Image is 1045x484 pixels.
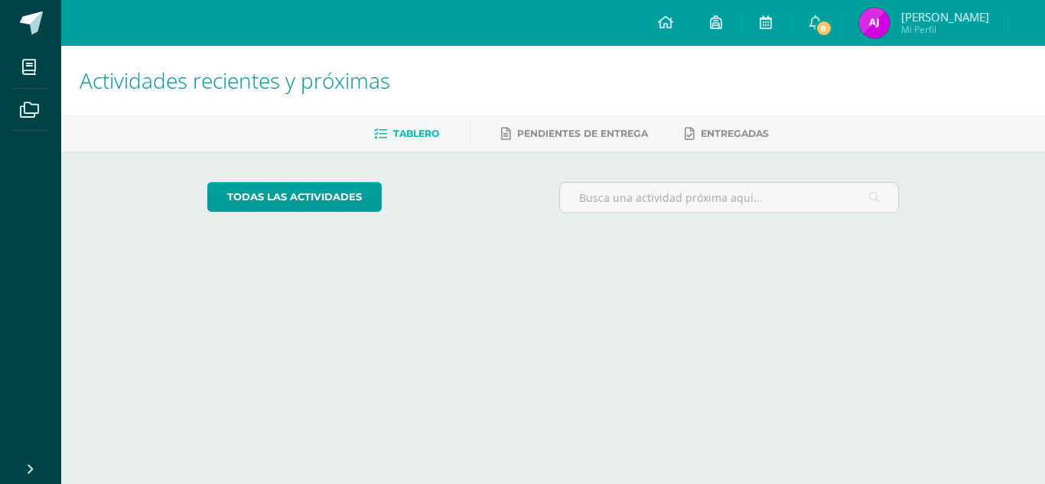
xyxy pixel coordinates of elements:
a: Pendientes de entrega [501,122,648,146]
a: Tablero [374,122,439,146]
span: Mi Perfil [901,23,989,36]
span: Tablero [393,128,439,139]
img: 249fad468ed6f75ff95078b0f23e606a.png [859,8,890,38]
a: Entregadas [685,122,769,146]
a: todas las Actividades [207,182,382,212]
input: Busca una actividad próxima aquí... [560,183,899,213]
span: 8 [815,20,832,37]
span: Actividades recientes y próximas [80,66,390,95]
span: Pendientes de entrega [517,128,648,139]
span: Entregadas [701,128,769,139]
span: [PERSON_NAME] [901,9,989,24]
